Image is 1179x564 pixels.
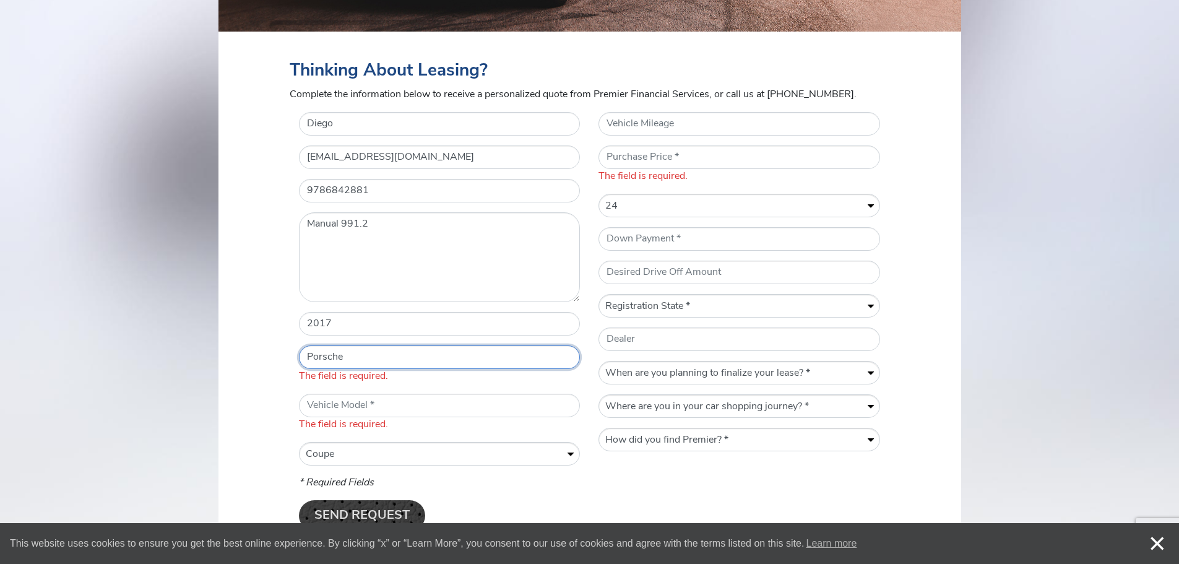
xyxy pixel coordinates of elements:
i: * Required Fields [299,478,374,488]
input: Email * [299,145,581,169]
span: The field is required. [299,417,581,432]
input: Desired Drive Off Amount [598,261,880,284]
input: Vehicle Year * [299,312,581,336]
input: Dealer [598,328,880,351]
input: Vehicle Mileage [598,112,880,136]
input: Send Request [299,500,425,531]
p: Complete the information below to receive a personalized quote from Premier Financial Services, o... [290,87,890,102]
form: Contact form [290,112,890,541]
span: This website uses cookies to ensure you get the best online experience. By clicking “x” or “Learn... [10,534,1126,553]
input: Phone * [299,179,581,202]
span: The field is required. [598,169,880,184]
input: Vehicle Model * [299,394,581,417]
a: dismiss cookie message [1136,523,1179,564]
h3: Thinking About Leasing? [290,61,890,82]
span: The field is required. [299,369,581,384]
input: Name * [299,112,581,136]
input: Down Payment * [598,227,880,251]
input: Vehicle Make * [299,345,581,369]
a: learn more about cookies [804,534,858,553]
input: Purchase Price * [598,145,880,169]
